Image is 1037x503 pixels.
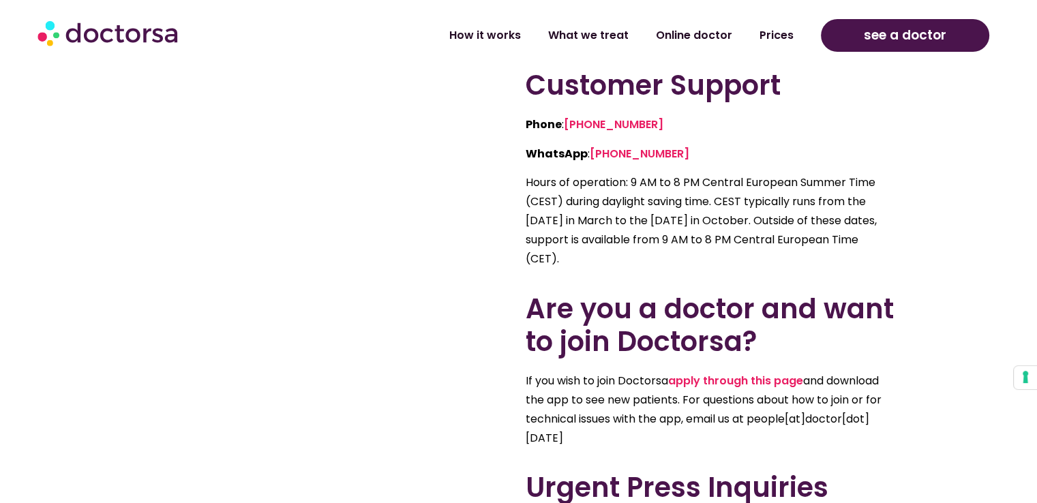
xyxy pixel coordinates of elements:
[526,117,562,132] strong: Phone
[526,69,894,102] h2: Customer Support
[526,371,894,448] p: If you wish to join Doctorsa and download the app to see new patients. For questions about how to...
[642,20,746,51] a: Online doctor
[526,173,894,269] p: Hours of operation: 9 AM to 8 PM Central European Summer Time (CEST) during daylight saving time....
[1014,366,1037,389] button: Your consent preferences for tracking technologies
[526,292,894,358] h2: Are you a doctor and want to join Doctorsa?
[526,115,894,134] p: :
[273,20,807,51] nav: Menu
[590,146,689,162] a: [PHONE_NUMBER]
[436,20,535,51] a: How it works
[821,19,989,52] a: see a doctor
[526,144,894,164] p: :
[535,20,642,51] a: What we treat
[668,373,803,388] a: apply through this page
[864,25,946,46] span: see a doctor
[564,117,663,132] a: [PHONE_NUMBER]
[526,146,588,162] strong: WhatsApp
[746,20,807,51] a: Prices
